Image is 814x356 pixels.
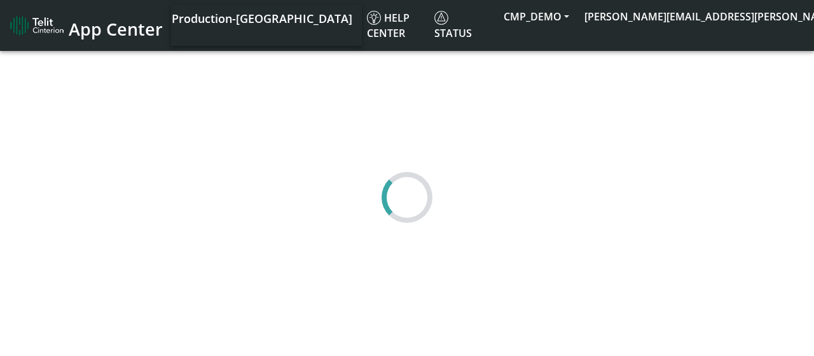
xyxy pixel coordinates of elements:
[10,15,64,36] img: logo-telit-cinterion-gw-new.png
[496,5,577,28] button: CMP_DEMO
[434,11,472,40] span: Status
[362,5,429,46] a: Help center
[429,5,496,46] a: Status
[172,11,352,26] span: Production-[GEOGRAPHIC_DATA]
[171,5,352,31] a: Your current platform instance
[367,11,410,40] span: Help center
[69,17,163,41] span: App Center
[367,11,381,25] img: knowledge.svg
[434,11,448,25] img: status.svg
[10,12,161,39] a: App Center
